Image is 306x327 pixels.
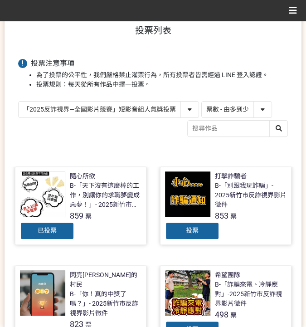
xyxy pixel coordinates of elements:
span: 票 [230,213,237,220]
div: B-「天下沒有這麼棒的工作，別讓你的求職夢變成惡夢！」- 2025新竹市反詐視界影片徵件 [70,181,141,210]
h1: 投票列表 [18,25,288,36]
a: 隨心所欲B-「天下沒有這麼棒的工作，別讓你的求職夢變成惡夢！」- 2025新竹市反詐視界影片徵件859票已投票 [15,166,146,245]
span: 已投票 [38,227,57,234]
div: 隨心所欲 [70,171,95,181]
div: B-「別跟我玩詐騙」- 2025新竹市反詐視界影片徵件 [215,181,287,210]
span: 票 [230,312,237,319]
span: 859 [70,211,83,220]
span: 853 [215,211,228,220]
div: 打擊詐騙者 [215,171,247,181]
div: 希望團隊 [215,270,240,280]
span: 投票注意事項 [31,59,74,68]
input: 搜尋作品 [188,121,287,137]
a: 打擊詐騙者B-「別跟我玩詐騙」- 2025新竹市反詐視界影片徵件853票投票 [160,166,291,245]
li: 為了投票的公平性，我們嚴格禁止灌票行為，所有投票者皆需經過 LINE 登入認證。 [36,70,288,80]
span: 498 [215,310,228,319]
div: 閃亮[PERSON_NAME]的村民 [70,270,141,289]
div: B-「詐騙來電、冷靜應對」-2025新竹市反詐視界影片徵件 [215,280,287,308]
li: 投票規則：每天從所有作品中擇一投票。 [36,80,288,89]
div: B-「你！真的中獎了嗎？」- 2025新竹市反詐視界影片徵件 [70,289,141,318]
span: 票 [85,213,92,220]
span: 投票 [186,227,199,234]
